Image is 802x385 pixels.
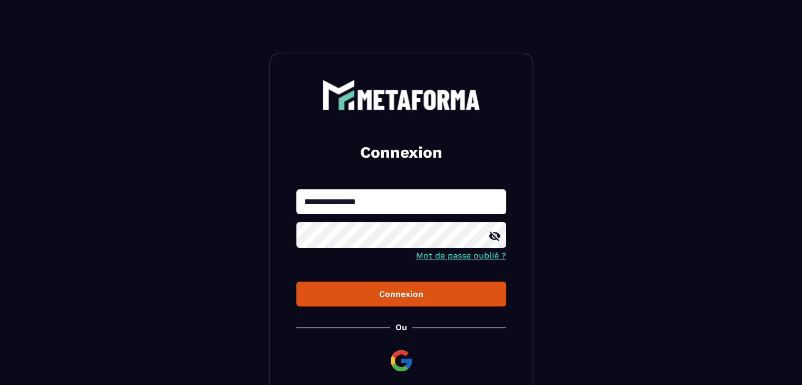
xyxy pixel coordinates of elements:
[296,282,506,306] button: Connexion
[416,251,506,261] a: Mot de passe oublié ?
[305,289,498,299] div: Connexion
[395,322,407,332] p: Ou
[389,348,414,373] img: google
[309,142,494,163] h2: Connexion
[322,80,480,110] img: logo
[296,80,506,110] a: logo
